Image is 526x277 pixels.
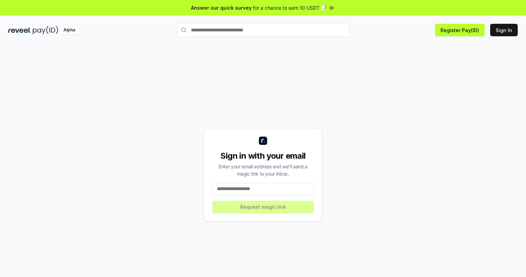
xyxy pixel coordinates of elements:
div: Sign in with your email [212,150,314,161]
span: for a chance to earn 10 USDT 📝 [253,4,327,11]
img: reveel_dark [8,26,31,34]
img: pay_id [33,26,58,34]
button: Register Pay(ID) [435,24,485,36]
div: Enter your email address and we’ll send a magic link to your inbox. [212,163,314,177]
button: Sign In [490,24,518,36]
img: logo_small [259,137,267,145]
span: Answer our quick survey [191,4,252,11]
div: Alpha [60,26,79,34]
